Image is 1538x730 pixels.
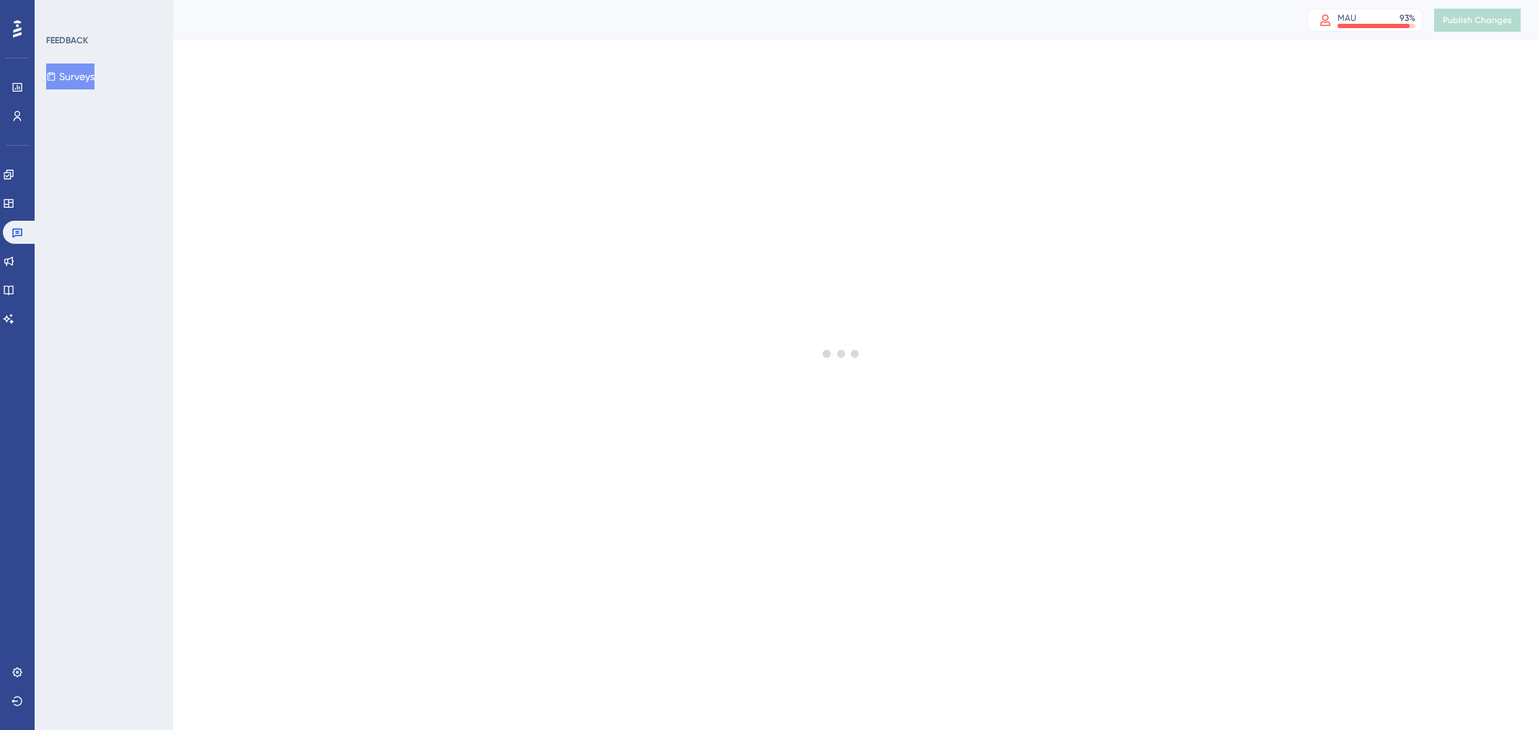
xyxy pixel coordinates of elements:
[46,63,94,89] button: Surveys
[1338,12,1356,24] div: MAU
[1400,12,1415,24] div: 93 %
[1434,9,1521,32] button: Publish Changes
[1443,14,1512,26] span: Publish Changes
[46,35,88,46] div: FEEDBACK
